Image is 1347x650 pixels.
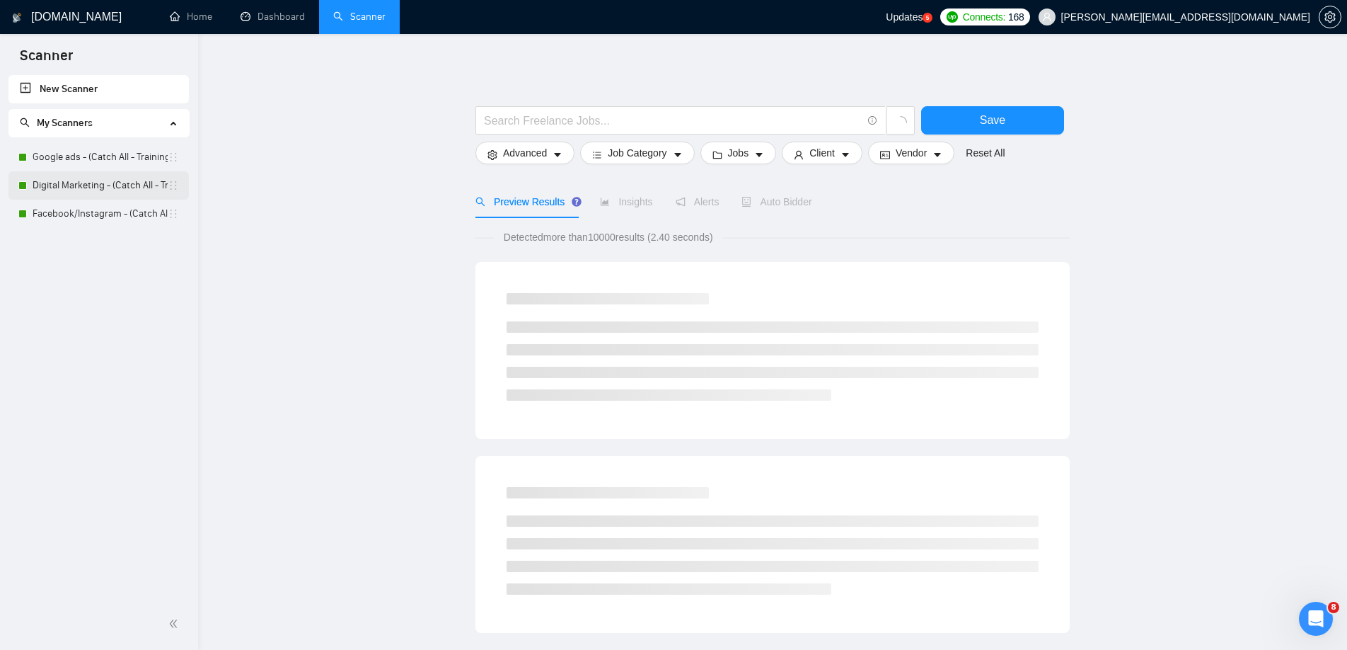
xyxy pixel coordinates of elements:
[963,9,1005,25] span: Connects:
[592,149,602,160] span: bars
[12,6,22,29] img: logo
[880,149,890,160] span: idcard
[333,11,386,23] a: searchScanner
[1319,6,1341,28] button: setting
[712,149,722,160] span: folder
[896,145,927,161] span: Vendor
[676,197,686,207] span: notification
[1319,11,1341,23] a: setting
[600,196,652,207] span: Insights
[168,617,183,631] span: double-left
[1319,11,1341,23] span: setting
[782,142,862,164] button: userClientcaret-down
[921,106,1064,135] button: Save
[947,11,958,23] img: upwork-logo.png
[484,112,862,130] input: Search Freelance Jobs...
[932,149,942,160] span: caret-down
[1328,602,1339,613] span: 8
[20,117,93,129] span: My Scanners
[20,75,178,103] a: New Scanner
[553,149,562,160] span: caret-down
[676,196,719,207] span: Alerts
[673,149,683,160] span: caret-down
[868,142,954,164] button: idcardVendorcaret-down
[923,13,932,23] a: 5
[494,229,723,245] span: Detected more than 10000 results (2.40 seconds)
[487,149,497,160] span: setting
[20,118,30,127] span: search
[966,145,1005,161] a: Reset All
[503,145,547,161] span: Advanced
[809,145,835,161] span: Client
[894,116,907,129] span: loading
[170,11,212,23] a: homeHome
[168,152,179,163] span: holder
[33,200,168,228] a: Facebook/Instagram - (Catch All - Training)
[475,142,574,164] button: settingAdvancedcaret-down
[475,196,577,207] span: Preview Results
[475,197,485,207] span: search
[168,208,179,219] span: holder
[570,195,583,208] div: Tooltip anchor
[741,196,811,207] span: Auto Bidder
[794,149,804,160] span: user
[168,180,179,191] span: holder
[1299,602,1333,636] iframe: Intercom live chat
[1008,9,1024,25] span: 168
[241,11,305,23] a: dashboardDashboard
[580,142,694,164] button: barsJob Categorycaret-down
[8,143,189,171] li: Google ads - (Catch All - Training) - $75
[37,117,93,129] span: My Scanners
[840,149,850,160] span: caret-down
[8,171,189,200] li: Digital Marketing - (Catch All - Training)-$100 hr.
[728,145,749,161] span: Jobs
[8,45,84,75] span: Scanner
[608,145,666,161] span: Job Category
[33,171,168,200] a: Digital Marketing - (Catch All - Training)-$100 hr.
[700,142,777,164] button: folderJobscaret-down
[741,197,751,207] span: robot
[926,15,930,21] text: 5
[886,11,923,23] span: Updates
[600,197,610,207] span: area-chart
[8,200,189,228] li: Facebook/Instagram - (Catch All - Training)
[1042,12,1052,22] span: user
[754,149,764,160] span: caret-down
[33,143,168,171] a: Google ads - (Catch All - Training) - $75
[868,116,877,125] span: info-circle
[980,111,1005,129] span: Save
[8,75,189,103] li: New Scanner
